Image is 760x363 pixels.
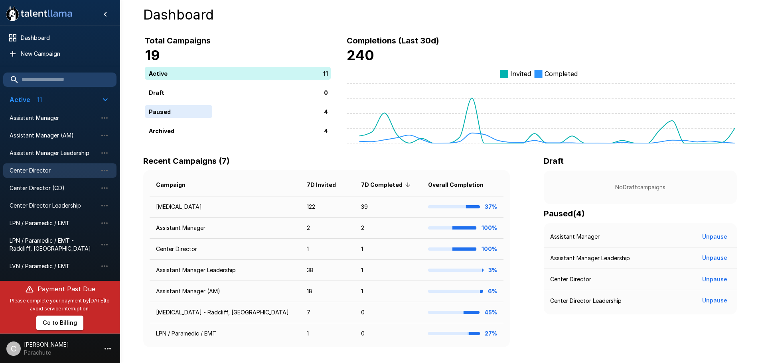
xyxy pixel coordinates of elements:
b: Paused ( 4 ) [544,209,585,218]
td: 39 [355,196,422,218]
td: Assistant Manager Leadership [150,260,301,281]
td: 38 [300,260,355,281]
span: Campaign [156,180,196,190]
b: 27% [485,330,497,337]
p: Center Director [550,275,591,283]
td: 0 [355,302,422,323]
td: 1 [355,239,422,260]
p: Assistant Manager [550,233,600,241]
td: Center Director [150,239,301,260]
h4: Dashboard [143,6,737,23]
span: Overall Completion [428,180,494,190]
td: 0 [355,323,422,344]
p: 4 [324,107,328,116]
button: Unpause [699,230,730,244]
button: Unpause [699,251,730,265]
b: Total Campaigns [145,36,211,45]
td: 2 [300,218,355,239]
b: 6% [488,288,497,294]
span: 7D Invited [307,180,346,190]
td: 2 [355,218,422,239]
td: [MEDICAL_DATA] [150,196,301,218]
b: 19 [145,47,160,63]
td: [MEDICAL_DATA] - Radcliff, [GEOGRAPHIC_DATA] [150,302,301,323]
b: Draft [544,156,564,166]
td: 1 [355,260,422,281]
button: Unpause [699,272,730,287]
p: Center Director Leadership [550,297,622,305]
td: 18 [300,281,355,302]
td: 1 [300,323,355,344]
b: Recent Campaigns (7) [143,156,230,166]
b: 240 [347,47,374,63]
b: 37% [485,203,497,210]
p: 4 [324,126,328,135]
p: Assistant Manager Leadership [550,254,630,262]
p: 0 [324,88,328,96]
b: 100% [482,245,497,252]
td: Assistant Manager [150,218,301,239]
td: 122 [300,196,355,218]
span: 7D Completed [361,180,413,190]
p: 11 [323,69,328,77]
p: No Draft campaigns [557,183,724,191]
td: 1 [300,239,355,260]
button: Unpause [699,293,730,308]
b: 45% [484,309,497,316]
td: LPN / Paramedic / EMT [150,323,301,344]
b: 100% [482,224,497,231]
td: 7 [300,302,355,323]
td: 1 [355,281,422,302]
b: Completions (Last 30d) [347,36,439,45]
td: Assistant Manager (AM) [150,281,301,302]
b: 3% [488,267,497,273]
